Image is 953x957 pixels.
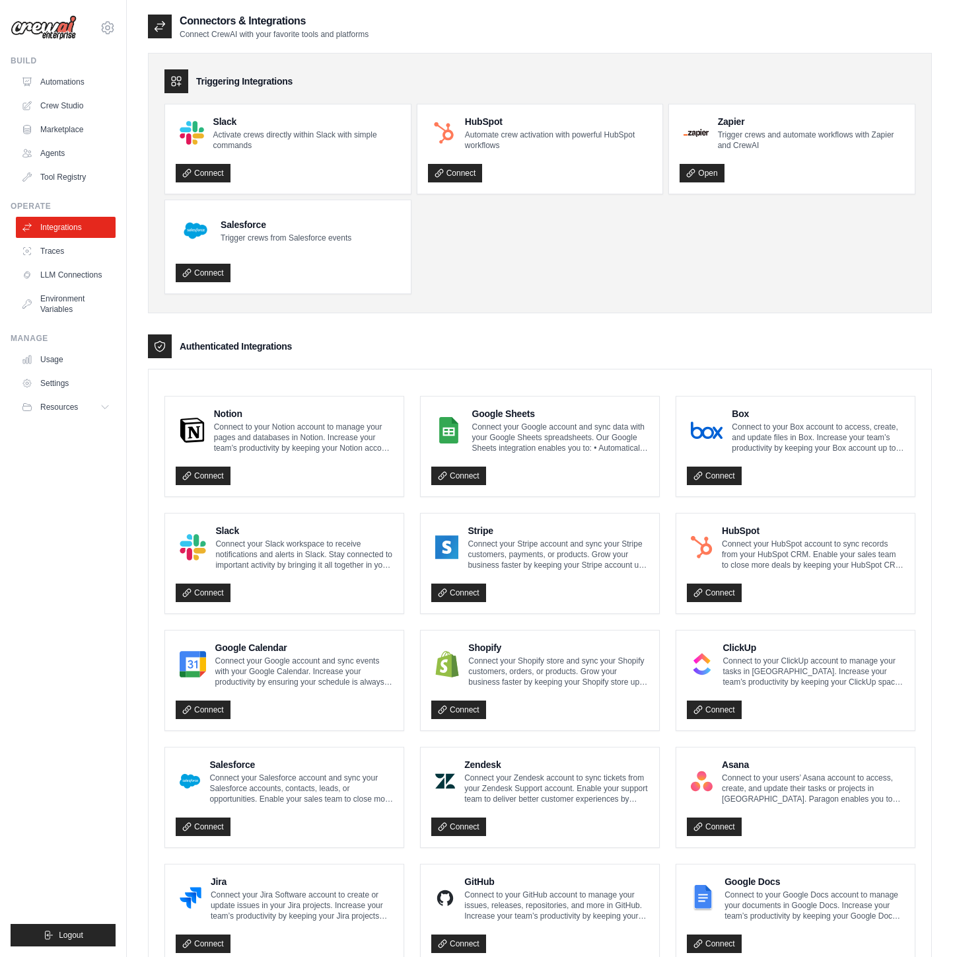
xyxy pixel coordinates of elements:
a: Connect [431,467,486,485]
h4: Zendesk [464,758,649,771]
p: Connect your Zendesk account to sync tickets from your Zendesk Support account. Enable your suppo... [464,773,649,804]
p: Connect your Google account and sync data with your Google Sheets spreadsheets. Our Google Sheets... [472,422,649,453]
a: Tool Registry [16,167,116,188]
h4: Google Sheets [472,407,649,420]
a: LLM Connections [16,264,116,286]
a: Connect [176,818,230,836]
a: Connect [176,264,230,282]
p: Activate crews directly within Slack with simple commands [213,130,400,151]
p: Connect CrewAI with your favorite tools and platforms [180,29,369,40]
img: HubSpot Logo [691,534,713,560]
a: Connect [431,701,486,719]
p: Connect your Jira Software account to create or update issues in your Jira projects. Increase you... [211,890,393,921]
h3: Authenticated Integrations [180,340,292,353]
img: Asana Logo [691,768,713,794]
h4: Slack [213,115,400,128]
img: Stripe Logo [435,534,458,560]
img: Slack Logo [180,534,206,560]
h4: Salesforce [221,218,351,231]
p: Connect your Shopify store and sync your Shopify customers, orders, or products. Grow your busine... [468,656,649,687]
img: Salesforce Logo [180,215,211,247]
img: Notion Logo [180,417,205,443]
p: Automate crew activation with powerful HubSpot workflows [465,130,653,151]
img: Slack Logo [180,121,204,145]
h4: GitHub [464,875,649,888]
h4: Shopify [468,641,649,654]
img: Logo [11,15,77,40]
p: Connect to your ClickUp account to manage your tasks in [GEOGRAPHIC_DATA]. Increase your team’s p... [723,656,904,687]
a: Environment Variables [16,288,116,320]
button: Logout [11,924,116,946]
a: Connect [431,935,486,953]
span: Resources [40,402,78,412]
img: Shopify Logo [435,651,459,677]
h4: Jira [211,875,393,888]
a: Connect [687,584,742,602]
h4: Salesforce [209,758,393,771]
img: GitHub Logo [435,885,455,911]
a: Connect [687,701,742,719]
a: Connect [687,935,742,953]
p: Connect your Slack workspace to receive notifications and alerts in Slack. Stay connected to impo... [215,539,393,570]
h4: Google Docs [724,875,904,888]
p: Connect to your users’ Asana account to access, create, and update their tasks or projects in [GE... [722,773,904,804]
p: Connect to your GitHub account to manage your issues, releases, repositories, and more in GitHub.... [464,890,649,921]
h4: Box [732,407,904,420]
button: Resources [16,397,116,418]
a: Crew Studio [16,95,116,116]
a: Automations [16,71,116,93]
a: Connect [687,467,742,485]
img: Box Logo [691,417,723,443]
a: Connect [176,164,230,182]
a: Connect [428,164,483,182]
h4: Stripe [468,524,649,537]
a: Connect [176,584,230,602]
h4: HubSpot [722,524,904,537]
p: Trigger crews from Salesforce events [221,233,351,243]
p: Connect your Salesforce account and sync your Salesforce accounts, contacts, leads, or opportunit... [209,773,393,804]
a: Settings [16,373,116,394]
h2: Connectors & Integrations [180,13,369,29]
h4: Slack [215,524,393,537]
h4: Google Calendar [215,641,393,654]
h4: Notion [214,407,393,420]
img: Salesforce Logo [180,768,200,794]
img: Google Sheets Logo [435,417,462,443]
span: Logout [59,930,83,940]
div: Operate [11,201,116,211]
p: Connect to your Google Docs account to manage your documents in Google Docs. Increase your team’s... [724,890,904,921]
img: HubSpot Logo [432,121,456,145]
a: Usage [16,349,116,370]
h4: Zapier [718,115,904,128]
div: Manage [11,333,116,344]
img: Google Calendar Logo [180,651,206,677]
a: Traces [16,241,116,262]
a: Integrations [16,217,116,238]
img: Zapier Logo [684,129,708,137]
p: Trigger crews and automate workflows with Zapier and CrewAI [718,130,904,151]
h4: Asana [722,758,904,771]
img: ClickUp Logo [691,651,713,677]
img: Jira Logo [180,885,201,911]
a: Connect [431,584,486,602]
div: Build [11,56,116,66]
img: Zendesk Logo [435,768,455,794]
p: Connect to your Box account to access, create, and update files in Box. Increase your team’s prod... [732,422,904,453]
p: Connect to your Notion account to manage your pages and databases in Notion. Increase your team’s... [214,422,393,453]
p: Connect your Stripe account and sync your Stripe customers, payments, or products. Grow your busi... [468,539,649,570]
a: Connect [176,935,230,953]
img: Google Docs Logo [691,885,715,911]
h4: HubSpot [465,115,653,128]
a: Connect [176,467,230,485]
a: Marketplace [16,119,116,140]
a: Open [680,164,724,182]
p: Connect your Google account and sync events with your Google Calendar. Increase your productivity... [215,656,393,687]
a: Connect [687,818,742,836]
h4: ClickUp [723,641,904,654]
a: Connect [431,818,486,836]
p: Connect your HubSpot account to sync records from your HubSpot CRM. Enable your sales team to clo... [722,539,904,570]
a: Agents [16,143,116,164]
a: Connect [176,701,230,719]
h3: Triggering Integrations [196,75,293,88]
